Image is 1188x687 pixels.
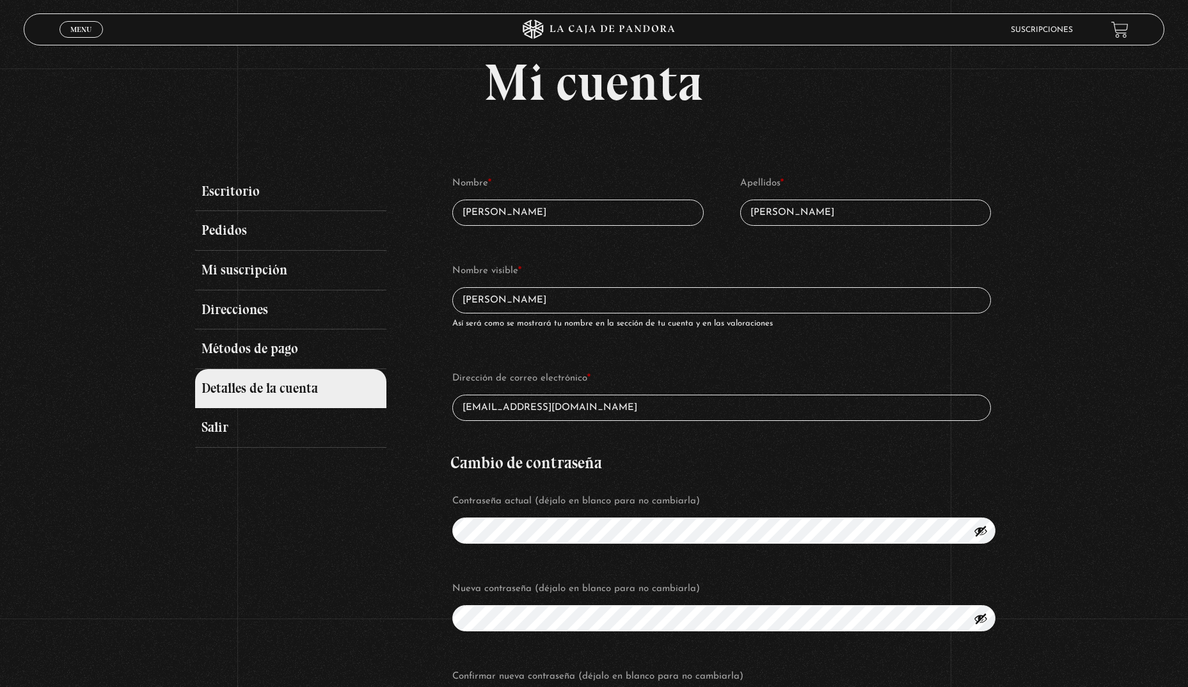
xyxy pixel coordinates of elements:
[195,290,387,330] a: Direcciones
[67,36,97,45] span: Cerrar
[452,369,992,388] label: Dirección de correo electrónico
[452,174,704,193] label: Nombre
[1111,21,1129,38] a: View your shopping cart
[452,319,773,328] em: Así será como se mostrará tu nombre en la sección de tu cuenta y en las valoraciones
[974,612,988,626] button: Mostrar contraseña
[195,172,387,212] a: Escritorio
[195,172,434,448] nav: Páginas de cuenta
[1011,26,1073,34] a: Suscripciones
[195,408,387,448] a: Salir
[452,492,995,511] label: Contraseña actual (déjalo en blanco para no cambiarla)
[195,57,994,108] h1: Mi cuenta
[195,211,387,251] a: Pedidos
[195,369,387,409] a: Detalles de la cuenta
[740,174,992,193] label: Apellidos
[974,524,988,538] button: Mostrar contraseña
[452,262,992,281] label: Nombre visible
[450,455,602,471] legend: Cambio de contraseña
[70,26,91,33] span: Menu
[195,251,387,290] a: Mi suscripción
[195,329,387,369] a: Métodos de pago
[452,580,995,599] label: Nueva contraseña (déjalo en blanco para no cambiarla)
[452,667,995,686] label: Confirmar nueva contraseña (déjalo en blanco para no cambiarla)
